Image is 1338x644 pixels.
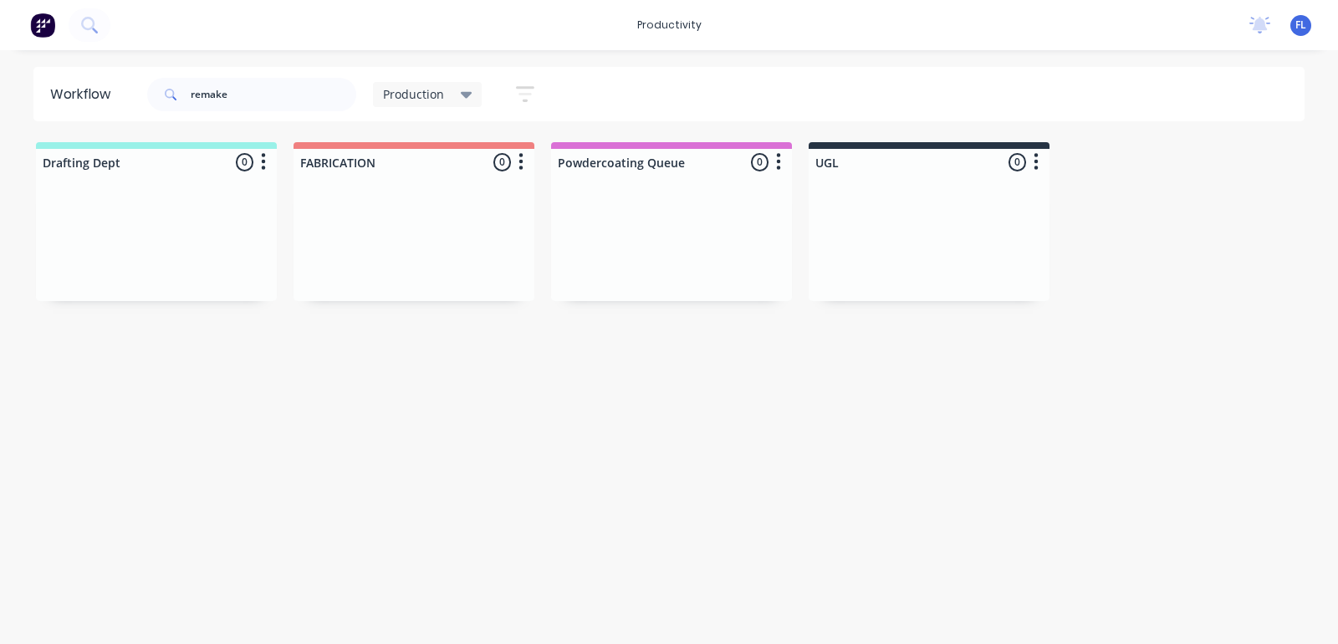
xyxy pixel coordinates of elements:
[191,78,356,111] input: Search for orders...
[50,84,119,105] div: Workflow
[629,13,710,38] div: productivity
[383,85,444,103] span: Production
[1295,18,1306,33] span: FL
[30,13,55,38] img: Factory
